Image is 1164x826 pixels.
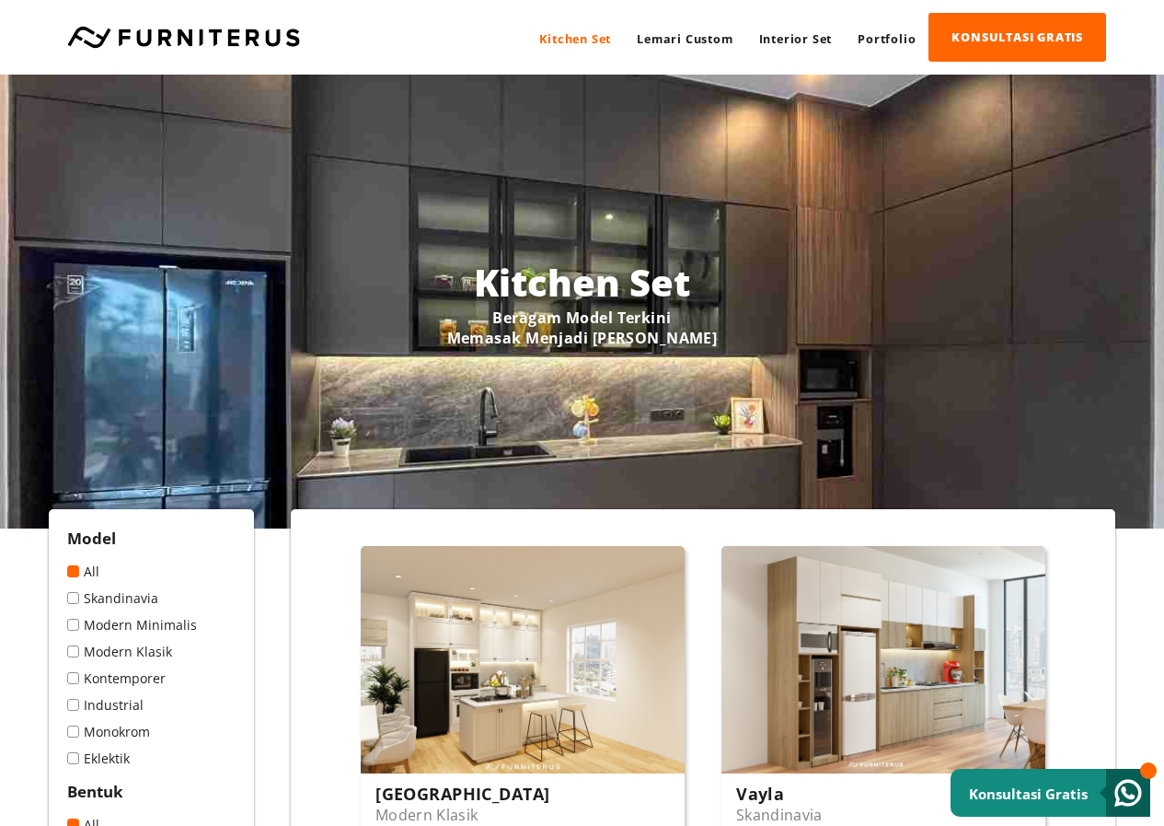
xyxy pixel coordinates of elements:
a: Lemari Custom [624,14,745,64]
p: Modern Klasik [375,805,549,825]
a: Kontemporer [67,669,236,687]
a: Konsultasi Gratis [951,769,1150,817]
a: Kitchen Set [526,14,624,64]
a: All [67,563,236,580]
h1: Kitchen Set [150,256,1014,307]
a: KONSULTASI GRATIS [928,13,1106,62]
a: Modern Minimalis [67,616,236,634]
h3: [GEOGRAPHIC_DATA] [375,783,549,805]
p: Beragam Model Terkini Memasak Menjadi [PERSON_NAME] [150,307,1014,347]
a: Skandinavia [67,589,236,607]
a: Monokrom [67,723,236,740]
img: vayla-view-1.jpg [721,546,1045,773]
img: Island-Modern-Classic-03_View_02.RGB_color.0000.jpg [361,546,685,773]
h2: Bentuk [67,781,236,802]
a: Modern Klasik [67,643,236,660]
p: Skandinavia [736,805,850,825]
h2: Model [67,528,236,549]
a: Eklektik [67,750,236,767]
h3: Vayla [736,783,850,805]
a: Portfolio [845,14,928,64]
small: Konsultasi Gratis [969,785,1088,803]
a: Interior Set [746,14,846,64]
a: Industrial [67,696,236,714]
